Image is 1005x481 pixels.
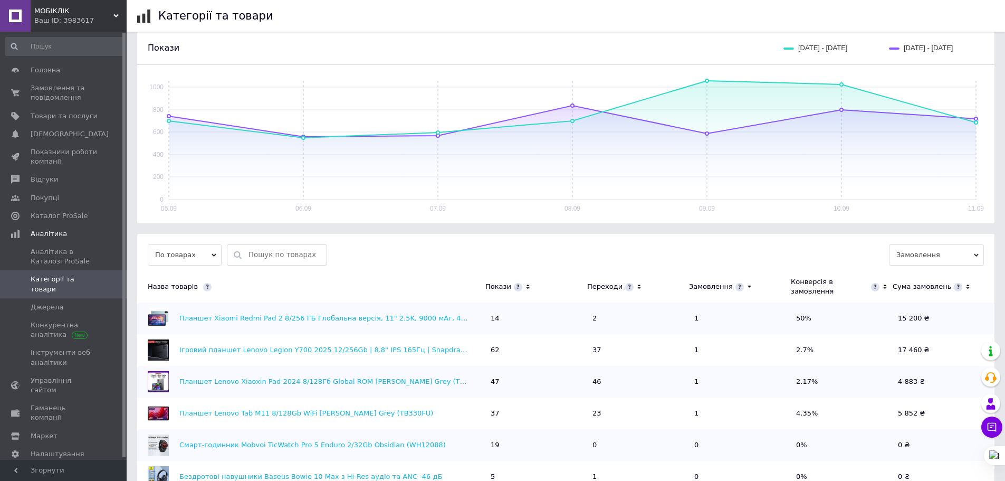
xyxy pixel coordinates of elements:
[689,429,791,461] td: 0
[791,398,893,429] td: 4.35%
[893,282,951,291] div: Сума замовлень
[31,376,98,395] span: Управління сайтом
[160,196,164,203] text: 0
[791,429,893,461] td: 0%
[485,282,511,291] div: Покази
[148,435,169,456] img: Смарт-годинник Mobvoi TicWatch Pro 5 Enduro 2/32Gb Obsidian (WH12088)
[430,205,446,212] text: 07.09
[587,303,689,334] td: 2
[31,229,67,239] span: Аналітика
[791,366,893,398] td: 2.17%
[148,308,169,329] img: Планшет Xiaomi Redmi Pad 2 8/256 ГБ Глобальна версія, 11" 2.5K, 9000 мАг, 4 динаміки, HyperOS
[179,441,446,449] a: Смарт-годинник Mobvoi TicWatch Pro 5 Enduro 2/32Gb Obsidian (WH12088)
[893,429,994,461] td: 0 ₴
[981,417,1002,438] button: Чат з покупцем
[34,16,127,25] div: Ваш ID: 3983617
[31,83,98,102] span: Замовлення та повідомлення
[485,366,587,398] td: 47
[689,366,791,398] td: 1
[31,65,60,75] span: Головна
[161,205,177,212] text: 05.09
[893,303,994,334] td: 15 200 ₴
[968,205,984,212] text: 11.09
[889,244,984,266] span: Замовлення
[587,334,689,366] td: 37
[31,348,98,367] span: Інструменти веб-аналітики
[149,83,164,91] text: 1000
[5,37,125,56] input: Пошук
[699,205,715,212] text: 09.09
[31,211,88,221] span: Каталог ProSale
[158,10,273,22] h1: Категорії та товари
[31,175,58,184] span: Відгуки
[31,275,98,294] span: Категорії та товари
[791,303,893,334] td: 50%
[31,449,84,459] span: Налаштування
[485,429,587,461] td: 19
[148,43,179,53] span: Покази
[153,173,164,181] text: 200
[587,429,689,461] td: 0
[893,334,994,366] td: 17 460 ₴
[31,320,98,339] span: Конкурентна аналітика
[179,473,442,480] a: Бездротові навушники Baseus Bowie 10 Max з Hi-Res аудіо та ANC -46 дБ
[153,128,164,136] text: 600
[485,303,587,334] td: 14
[179,314,531,322] a: Планшет Xiaomi Redmi Pad 2 8/256 ГБ Глобальна версія, 11" 2.5K, 9000 мАг, 4 динаміки, HyperOS
[179,346,544,354] a: Ігровий планшет Lenovo Legion Y700 2025 12/256Gb | 8.8" IPS 165Гц | Snapdragon 8 Gen 3 | 6550 мА·г
[179,409,433,417] a: Планшет Lenovo Tab M11 8/128Gb WiFi [PERSON_NAME] Grey (TB330FU)
[148,339,169,361] img: Ігровий планшет Lenovo Legion Y700 2025 12/256Gb | 8.8" IPS 165Гц | Snapdragon 8 Gen 3 | 6550 мА·г
[485,334,587,366] td: 62
[791,277,868,296] div: Конверсія в замовлення
[31,403,98,422] span: Гаманець компанії
[587,282,623,291] div: Переходи
[137,282,480,291] div: Назва товарів
[31,147,98,166] span: Показники роботи компанії
[834,205,849,212] text: 10.09
[153,151,164,158] text: 400
[31,247,98,266] span: Аналітика в Каталозі ProSale
[689,334,791,366] td: 1
[587,398,689,429] td: 23
[564,205,580,212] text: 08.09
[893,366,994,398] td: 4 883 ₴
[31,303,63,312] span: Джерела
[148,244,222,266] span: По товарах
[153,106,164,114] text: 800
[31,111,98,121] span: Товари та послуги
[179,378,489,385] a: Планшет Lenovo Xiaoxin Pad 2024 8/128Гб Global ROM [PERSON_NAME] Grey (TB331FC)
[31,193,59,203] span: Покупці
[689,303,791,334] td: 1
[295,205,311,212] text: 06.09
[31,431,58,441] span: Маркет
[587,366,689,398] td: 46
[148,403,169,424] img: Планшет Lenovo Tab M11 8/128Gb WiFi Luna Grey (TB330FU)
[248,245,321,265] input: Пошук по товарах
[148,371,169,392] img: Планшет Lenovo Xiaoxin Pad 2024 8/128Гб Global ROM Luna Grey (TB331FC)
[689,398,791,429] td: 1
[791,334,893,366] td: 2.7%
[893,398,994,429] td: 5 852 ₴
[485,398,587,429] td: 37
[689,282,733,291] div: Замовлення
[31,129,109,139] span: [DEMOGRAPHIC_DATA]
[34,6,113,16] span: МОБІКЛІК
